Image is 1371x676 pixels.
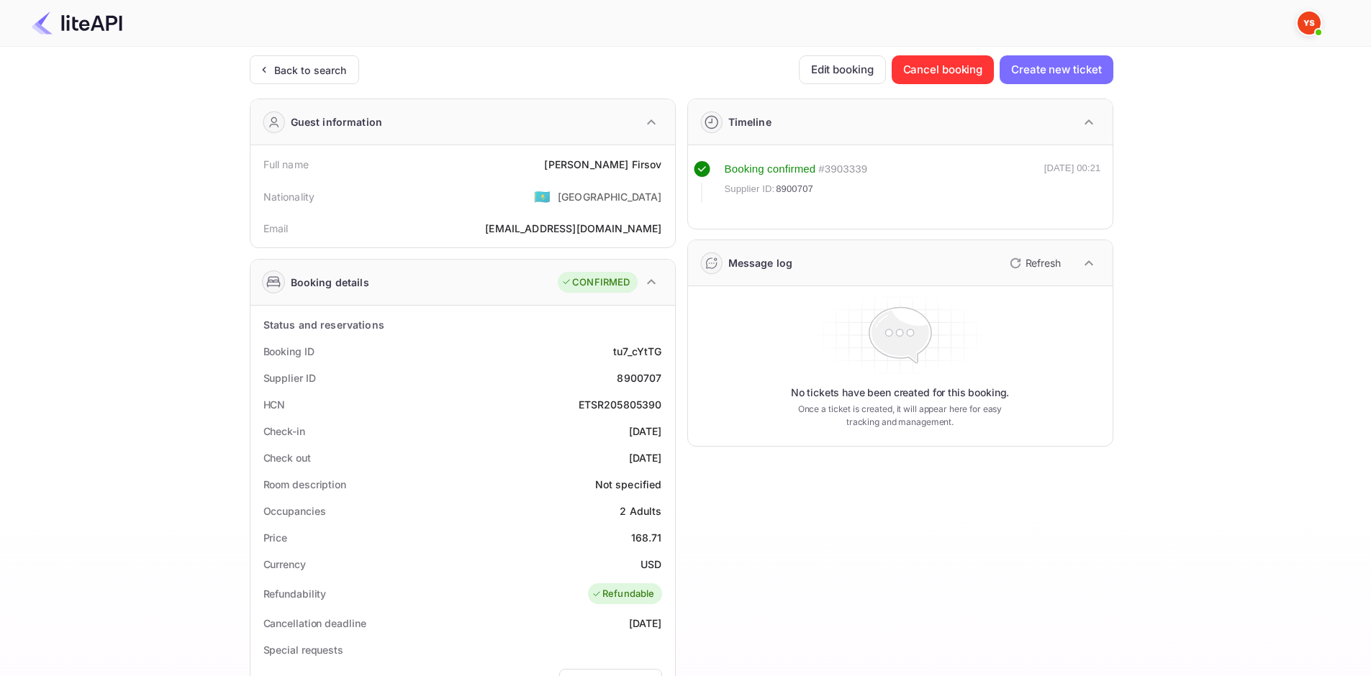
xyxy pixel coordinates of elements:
div: 168.71 [631,530,662,545]
button: Refresh [1001,252,1067,275]
div: Back to search [274,63,347,78]
div: HCN [263,397,286,412]
button: Cancel booking [892,55,995,84]
span: 8900707 [776,182,813,196]
div: [GEOGRAPHIC_DATA] [558,189,662,204]
div: 8900707 [617,370,661,385]
div: Nationality [263,189,315,204]
div: [DATE] [629,450,662,465]
div: Full name [263,157,309,172]
img: LiteAPI Logo [32,12,122,35]
div: # 3903339 [818,161,867,178]
div: tu7_cYtTG [613,344,661,359]
div: Booking ID [263,344,315,359]
div: Special requests [263,642,343,657]
div: [PERSON_NAME] Firsov [544,157,661,172]
div: Email [263,221,289,236]
div: Check-in [263,424,305,439]
div: Room description [263,477,346,492]
div: Guest information [291,114,383,129]
div: Not specified [595,477,662,492]
div: Cancellation deadline [263,616,366,631]
div: [DATE] [629,424,662,439]
div: [DATE] 00:21 [1044,161,1101,203]
img: Yandex Support [1298,12,1321,35]
div: Timeline [728,114,772,129]
div: CONFIRMED [561,275,630,290]
div: 2 Adults [620,503,661,519]
button: Edit booking [799,55,886,84]
p: Once a ticket is created, it will appear here for easy tracking and management. [787,403,1014,429]
div: Booking confirmed [725,161,816,178]
div: [DATE] [629,616,662,631]
button: Create new ticket [1000,55,1113,84]
div: Price [263,530,288,545]
div: Check out [263,450,311,465]
div: Supplier ID [263,370,316,385]
div: Refundability [263,586,327,601]
div: USD [641,557,661,572]
div: Booking details [291,275,369,290]
div: Message log [728,255,793,270]
p: Refresh [1026,255,1061,270]
span: United States [534,183,551,209]
div: Currency [263,557,306,572]
div: Occupancies [263,503,326,519]
p: No tickets have been created for this booking. [791,385,1010,400]
div: ETSR205805390 [579,397,662,412]
div: [EMAIL_ADDRESS][DOMAIN_NAME] [485,221,661,236]
div: Refundable [592,587,655,601]
div: Status and reservations [263,317,384,332]
span: Supplier ID: [725,182,775,196]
